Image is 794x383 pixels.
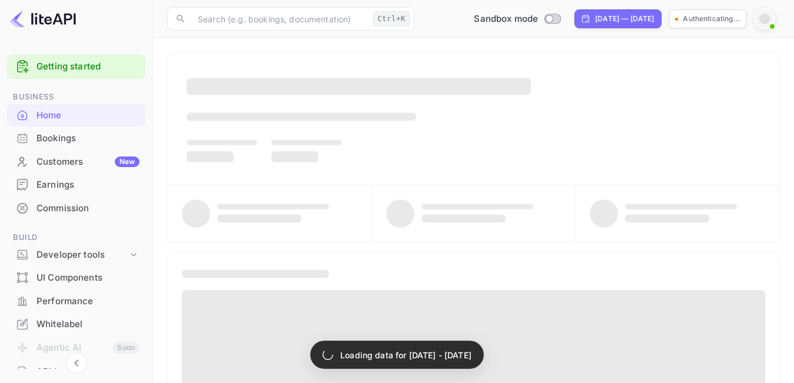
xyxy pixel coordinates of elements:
div: Click to change the date range period [574,9,662,28]
a: Bookings [7,127,145,149]
a: Earnings [7,174,145,195]
div: API Logs [36,365,139,379]
div: Bookings [7,127,145,150]
div: Home [7,104,145,127]
a: Commission [7,197,145,219]
input: Search (e.g. bookings, documentation) [191,7,368,31]
div: Commission [36,202,139,215]
span: Business [7,91,145,104]
a: Performance [7,290,145,312]
div: UI Components [36,271,139,285]
div: Commission [7,197,145,220]
a: API Logs [7,361,145,382]
div: Ctrl+K [373,11,410,26]
div: Developer tools [7,245,145,265]
div: Earnings [36,178,139,192]
button: Collapse navigation [66,352,87,374]
div: Whitelabel [36,318,139,331]
p: Loading data for [DATE] - [DATE] [340,349,471,361]
p: Authenticating... [683,14,740,24]
img: LiteAPI logo [9,9,76,28]
div: Whitelabel [7,313,145,336]
div: Getting started [7,55,145,79]
a: Whitelabel [7,313,145,335]
div: Switch to Production mode [469,12,565,26]
span: Sandbox mode [474,12,538,26]
a: Getting started [36,60,139,74]
span: Build [7,231,145,244]
div: Home [36,109,139,122]
a: Home [7,104,145,126]
div: Bookings [36,132,139,145]
div: [DATE] — [DATE] [595,14,654,24]
div: UI Components [7,267,145,289]
div: Performance [7,290,145,313]
div: Developer tools [36,248,128,262]
div: Customers [36,155,139,169]
div: Performance [36,295,139,308]
a: CustomersNew [7,151,145,172]
div: CustomersNew [7,151,145,174]
div: New [115,156,139,167]
div: Earnings [7,174,145,197]
a: UI Components [7,267,145,288]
